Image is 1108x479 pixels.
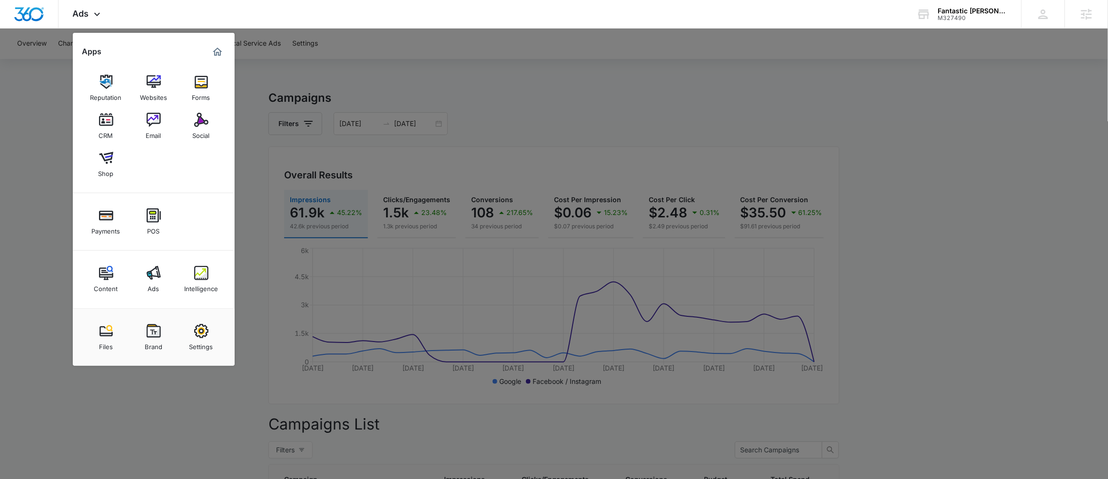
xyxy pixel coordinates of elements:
div: Settings [189,338,213,351]
a: Ads [136,261,172,297]
div: Websites [140,89,167,101]
a: Social [183,108,219,144]
img: website_grey.svg [15,25,23,32]
div: account id [938,15,1008,21]
a: Files [88,319,124,355]
a: Forms [183,70,219,106]
a: Reputation [88,70,124,106]
div: CRM [99,127,113,139]
a: Websites [136,70,172,106]
div: account name [938,7,1008,15]
div: v 4.0.25 [27,15,47,23]
div: Intelligence [184,280,218,293]
a: CRM [88,108,124,144]
img: tab_domain_overview_orange.svg [26,55,33,63]
a: Intelligence [183,261,219,297]
div: Shop [99,165,114,177]
img: logo_orange.svg [15,15,23,23]
a: Settings [183,319,219,355]
div: Social [193,127,210,139]
div: Payments [92,223,120,235]
div: Ads [148,280,159,293]
div: Domain: [DOMAIN_NAME] [25,25,105,32]
div: Content [94,280,118,293]
h2: Apps [82,47,102,56]
a: Email [136,108,172,144]
a: Marketing 360® Dashboard [210,44,225,59]
a: Payments [88,204,124,240]
div: Forms [192,89,210,101]
a: POS [136,204,172,240]
a: Content [88,261,124,297]
span: Ads [73,9,89,19]
div: Keywords by Traffic [105,56,160,62]
a: Shop [88,146,124,182]
div: Email [146,127,161,139]
div: Files [99,338,113,351]
img: tab_keywords_by_traffic_grey.svg [95,55,102,63]
div: Reputation [90,89,122,101]
div: Brand [145,338,162,351]
div: POS [148,223,160,235]
a: Brand [136,319,172,355]
div: Domain Overview [36,56,85,62]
